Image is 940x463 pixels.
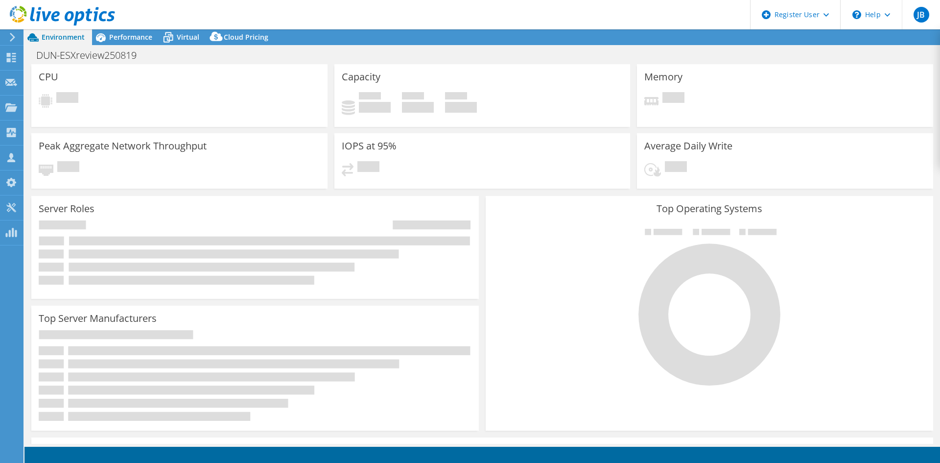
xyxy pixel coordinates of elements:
[914,7,929,23] span: JB
[56,92,78,105] span: Pending
[342,72,380,82] h3: Capacity
[662,92,684,105] span: Pending
[39,72,58,82] h3: CPU
[852,10,861,19] svg: \n
[57,161,79,174] span: Pending
[224,32,268,42] span: Cloud Pricing
[644,72,682,82] h3: Memory
[177,32,199,42] span: Virtual
[32,50,152,61] h1: DUN-ESXreview250819
[359,102,391,113] h4: 0 GiB
[39,313,157,324] h3: Top Server Manufacturers
[39,141,207,151] h3: Peak Aggregate Network Throughput
[402,92,424,102] span: Free
[342,141,397,151] h3: IOPS at 95%
[357,161,379,174] span: Pending
[402,102,434,113] h4: 0 GiB
[39,203,94,214] h3: Server Roles
[109,32,152,42] span: Performance
[493,203,926,214] h3: Top Operating Systems
[665,161,687,174] span: Pending
[644,141,732,151] h3: Average Daily Write
[445,92,467,102] span: Total
[42,32,85,42] span: Environment
[359,92,381,102] span: Used
[445,102,477,113] h4: 0 GiB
